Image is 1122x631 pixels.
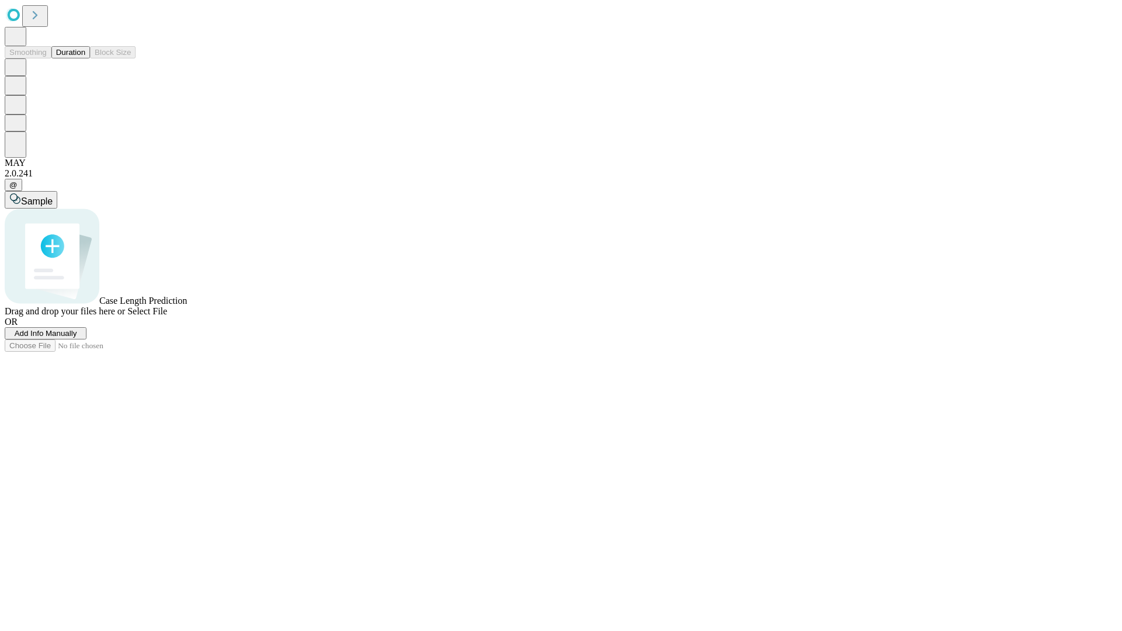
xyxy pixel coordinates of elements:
[21,196,53,206] span: Sample
[5,327,86,339] button: Add Info Manually
[9,181,18,189] span: @
[5,306,125,316] span: Drag and drop your files here or
[5,46,51,58] button: Smoothing
[99,296,187,306] span: Case Length Prediction
[15,329,77,338] span: Add Info Manually
[5,168,1117,179] div: 2.0.241
[51,46,90,58] button: Duration
[5,191,57,209] button: Sample
[5,158,1117,168] div: MAY
[5,179,22,191] button: @
[127,306,167,316] span: Select File
[90,46,136,58] button: Block Size
[5,317,18,327] span: OR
